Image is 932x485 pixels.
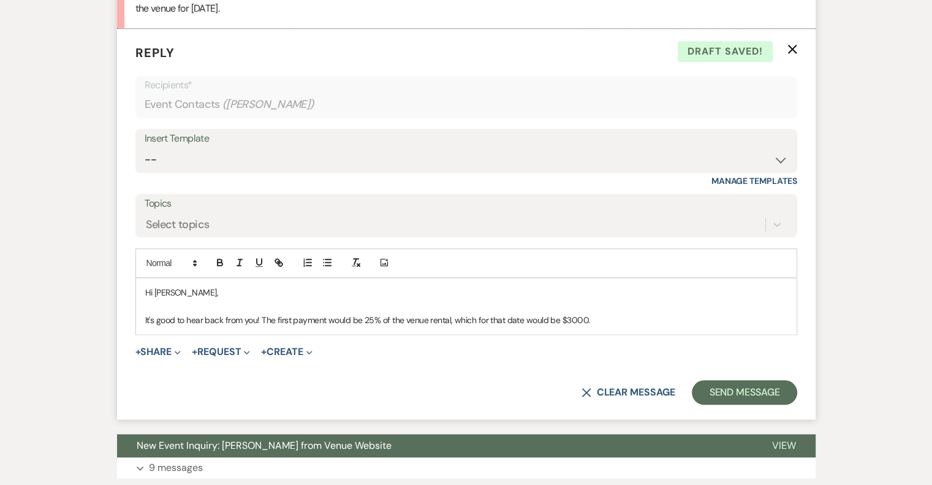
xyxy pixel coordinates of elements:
[145,77,788,93] p: Recipients*
[192,347,250,357] button: Request
[135,347,141,357] span: +
[135,45,175,61] span: Reply
[145,313,787,327] p: It's good to hear back from you! The first payment would be 25% of the venue rental, which for th...
[752,434,816,457] button: View
[692,380,797,405] button: Send Message
[678,41,773,62] span: Draft saved!
[772,439,796,452] span: View
[135,347,181,357] button: Share
[192,347,197,357] span: +
[261,347,312,357] button: Create
[146,216,210,232] div: Select topics
[145,130,788,148] div: Insert Template
[117,434,752,457] button: New Event Inquiry: [PERSON_NAME] from Venue Website
[711,175,797,186] a: Manage Templates
[261,347,267,357] span: +
[149,460,203,476] p: 9 messages
[222,96,314,113] span: ( [PERSON_NAME] )
[117,457,816,478] button: 9 messages
[145,286,787,299] p: Hi [PERSON_NAME],
[145,195,788,213] label: Topics
[145,93,788,116] div: Event Contacts
[582,388,675,397] button: Clear message
[137,439,392,452] span: New Event Inquiry: [PERSON_NAME] from Venue Website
